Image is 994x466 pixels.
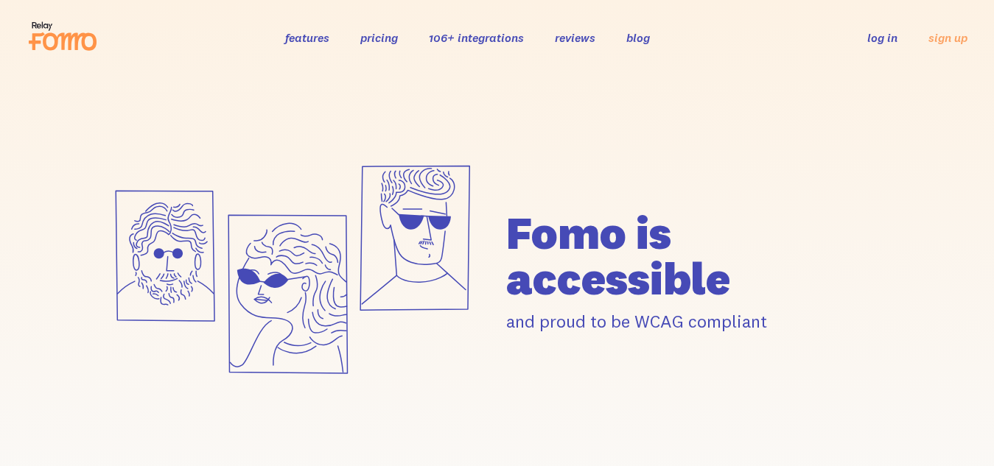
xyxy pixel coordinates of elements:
[429,30,524,45] a: 106+ integrations
[928,30,967,46] a: sign up
[867,30,897,45] a: log in
[506,210,897,301] h1: Fomo is accessible
[285,30,329,45] a: features
[626,30,650,45] a: blog
[555,30,595,45] a: reviews
[360,30,398,45] a: pricing
[506,310,897,333] p: and proud to be WCAG compliant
